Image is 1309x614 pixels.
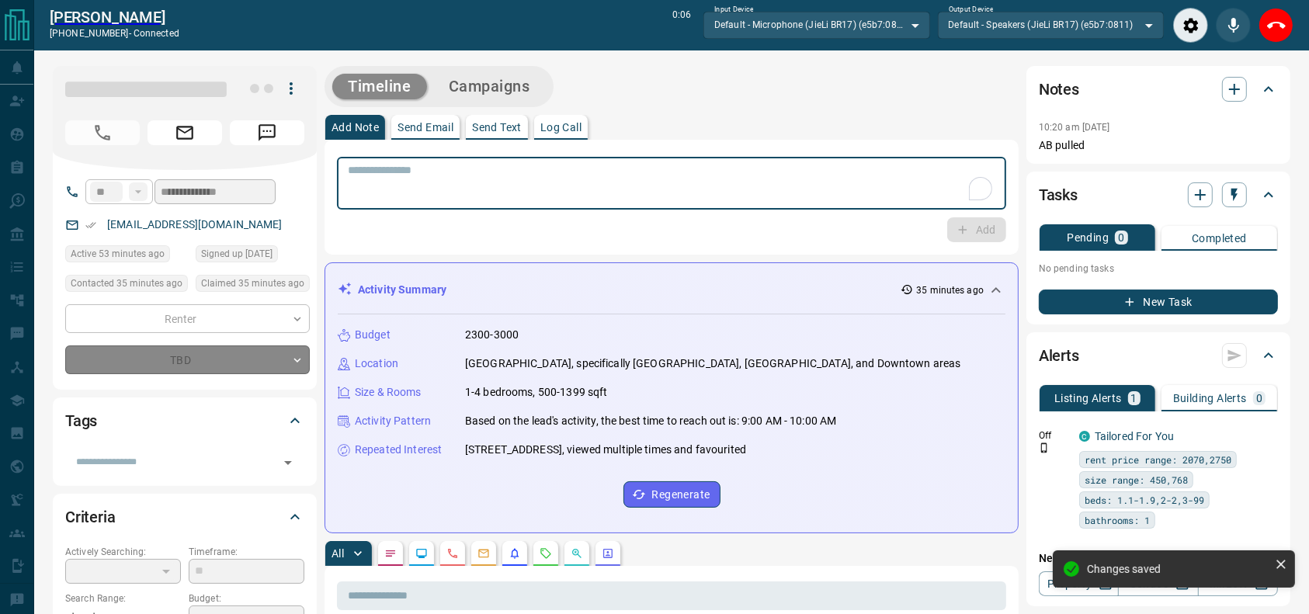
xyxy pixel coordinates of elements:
[65,545,181,559] p: Actively Searching:
[1039,428,1070,442] p: Off
[1039,550,1278,567] p: New Alert:
[355,356,398,372] p: Location
[189,591,304,605] p: Budget:
[1085,492,1204,508] span: beds: 1.1-1.9,2-2,3-99
[201,246,273,262] span: Signed up [DATE]
[1039,337,1278,374] div: Alerts
[623,481,720,508] button: Regenerate
[602,547,614,560] svg: Agent Actions
[355,413,431,429] p: Activity Pattern
[916,283,984,297] p: 35 minutes ago
[65,245,188,267] div: Mon Aug 18 2025
[196,245,310,267] div: Tue Aug 06 2024
[71,276,182,291] span: Contacted 35 minutes ago
[1259,8,1293,43] div: End Call
[71,246,165,262] span: Active 53 minutes ago
[1131,393,1137,404] p: 1
[1039,77,1079,102] h2: Notes
[1173,8,1208,43] div: Audio Settings
[1085,512,1150,528] span: bathrooms: 1
[1039,343,1079,368] h2: Alerts
[107,218,283,231] a: [EMAIL_ADDRESS][DOMAIN_NAME]
[1192,233,1247,244] p: Completed
[1039,122,1110,133] p: 10:20 am [DATE]
[50,8,179,26] a: [PERSON_NAME]
[332,548,344,559] p: All
[1039,257,1278,280] p: No pending tasks
[134,28,179,39] span: connected
[1039,571,1119,596] a: Property
[398,122,453,133] p: Send Email
[446,547,459,560] svg: Calls
[196,275,310,297] div: Mon Aug 18 2025
[1039,442,1050,453] svg: Push Notification Only
[1039,137,1278,154] p: AB pulled
[338,276,1005,304] div: Activity Summary35 minutes ago
[358,282,446,298] p: Activity Summary
[415,547,428,560] svg: Lead Browsing Activity
[1039,290,1278,314] button: New Task
[433,74,546,99] button: Campaigns
[1216,8,1251,43] div: Mute
[332,74,427,99] button: Timeline
[85,220,96,231] svg: Email Verified
[465,356,961,372] p: [GEOGRAPHIC_DATA], specifically [GEOGRAPHIC_DATA], [GEOGRAPHIC_DATA], and Downtown areas
[1085,452,1231,467] span: rent price range: 2070,2750
[148,120,222,145] span: Email
[714,5,754,15] label: Input Device
[348,164,995,203] textarea: To enrich screen reader interactions, please activate Accessibility in Grammarly extension settings
[201,276,304,291] span: Claimed 35 minutes ago
[384,547,397,560] svg: Notes
[65,275,188,297] div: Mon Aug 18 2025
[540,122,582,133] p: Log Call
[472,122,522,133] p: Send Text
[1039,71,1278,108] div: Notes
[1039,176,1278,213] div: Tasks
[465,442,746,458] p: [STREET_ADDRESS], viewed multiple times and favourited
[332,122,379,133] p: Add Note
[355,327,391,343] p: Budget
[65,402,304,439] div: Tags
[477,547,490,560] svg: Emails
[1079,431,1090,442] div: condos.ca
[355,442,442,458] p: Repeated Interest
[938,12,1164,38] div: Default - Speakers (JieLi BR17) (e5b7:0811)
[230,120,304,145] span: Message
[672,8,691,43] p: 0:06
[465,384,608,401] p: 1-4 bedrooms, 500-1399 sqft
[509,547,521,560] svg: Listing Alerts
[189,545,304,559] p: Timeframe:
[65,304,310,333] div: Renter
[65,345,310,374] div: TBD
[1087,563,1269,575] div: Changes saved
[65,408,97,433] h2: Tags
[1173,393,1247,404] p: Building Alerts
[1085,472,1188,487] span: size range: 450,768
[1054,393,1122,404] p: Listing Alerts
[571,547,583,560] svg: Opportunities
[1067,232,1109,243] p: Pending
[65,505,116,529] h2: Criteria
[277,452,299,474] button: Open
[1256,393,1262,404] p: 0
[949,5,993,15] label: Output Device
[1118,232,1124,243] p: 0
[65,591,181,605] p: Search Range:
[703,12,929,38] div: Default - Microphone (JieLi BR17) (e5b7:0811)
[540,547,552,560] svg: Requests
[65,498,304,536] div: Criteria
[355,384,422,401] p: Size & Rooms
[50,26,179,40] p: [PHONE_NUMBER] -
[1095,430,1174,442] a: Tailored For You
[465,327,519,343] p: 2300-3000
[65,120,140,145] span: Call
[465,413,836,429] p: Based on the lead's activity, the best time to reach out is: 9:00 AM - 10:00 AM
[1039,182,1078,207] h2: Tasks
